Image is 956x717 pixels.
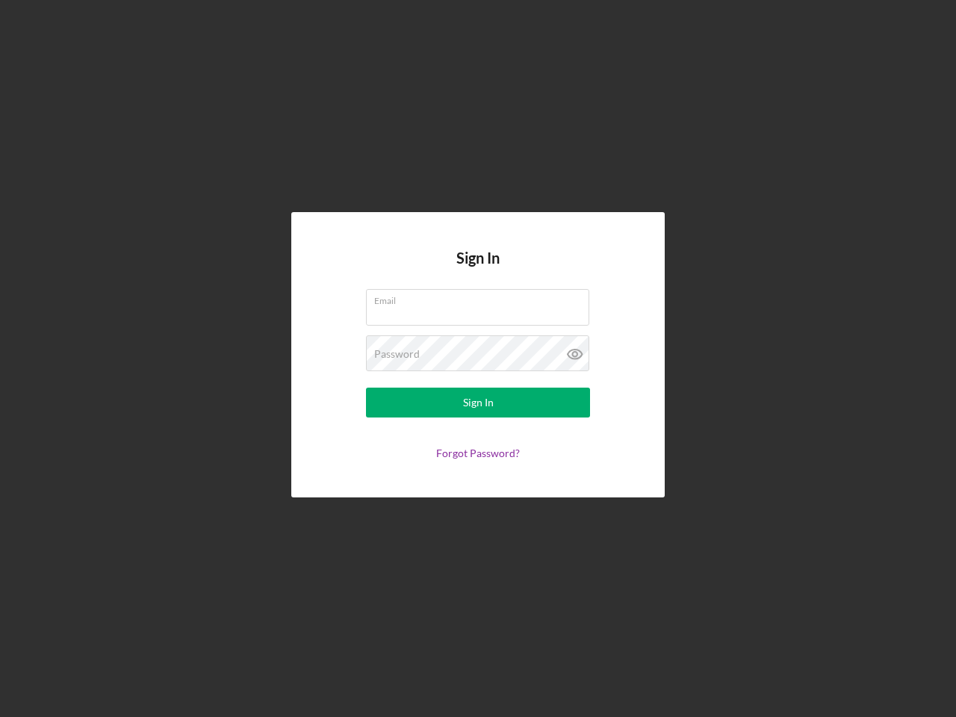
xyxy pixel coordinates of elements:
label: Password [374,348,420,360]
label: Email [374,290,589,306]
a: Forgot Password? [436,447,520,459]
button: Sign In [366,388,590,418]
h4: Sign In [456,249,500,289]
div: Sign In [463,388,494,418]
